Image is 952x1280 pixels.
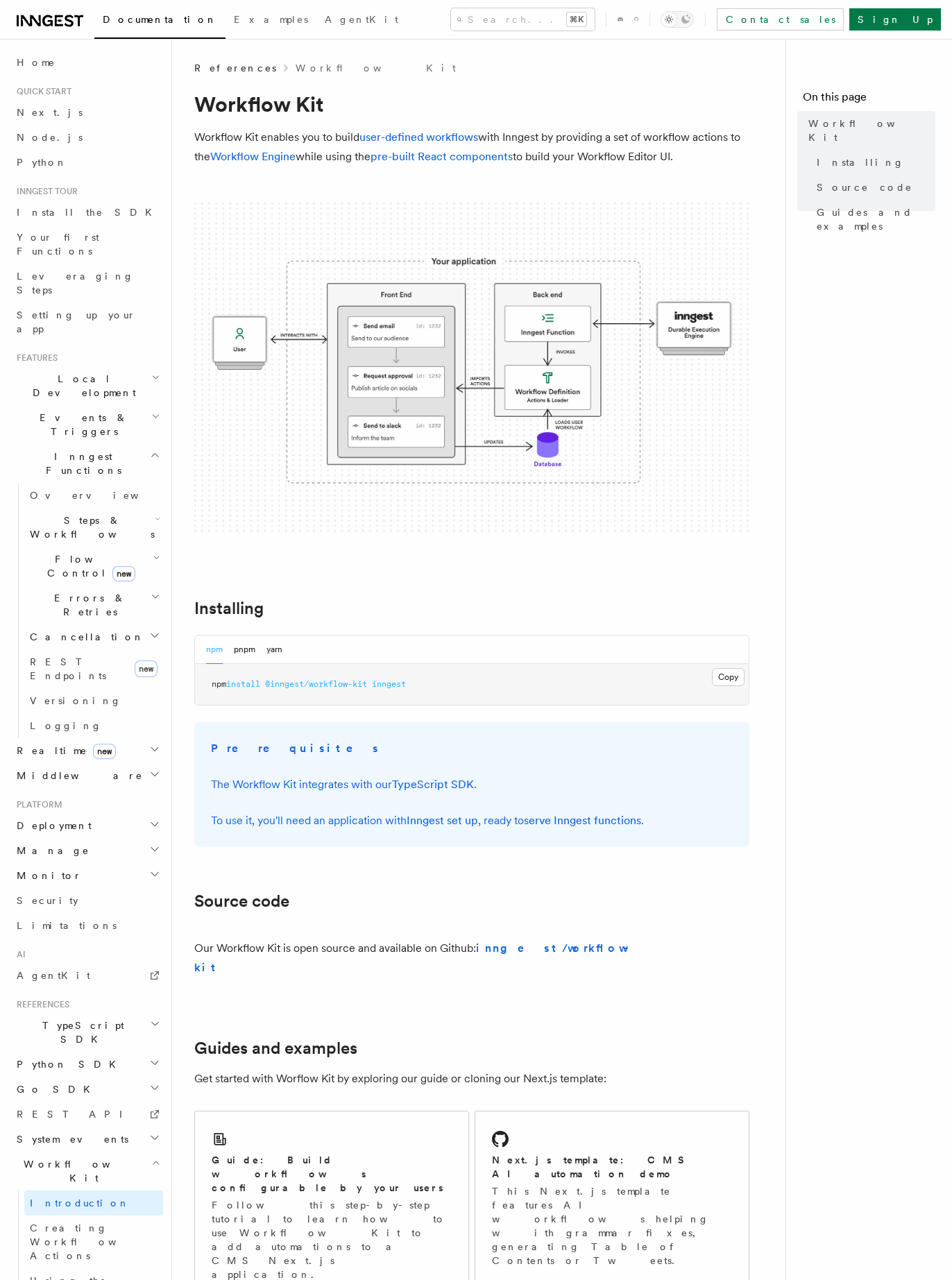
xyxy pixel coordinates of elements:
[234,14,308,25] span: Examples
[30,490,173,501] span: Overview
[11,1152,163,1191] button: Workflow Kit
[296,61,456,75] a: Workflow Kit
[11,450,150,477] span: Inngest Functions
[24,483,163,508] a: Overview
[407,814,478,827] a: Inngest set up
[17,895,78,906] span: Security
[212,679,226,689] span: npm
[30,720,102,731] span: Logging
[817,180,912,194] span: Source code
[11,869,82,882] span: Monitor
[11,1102,163,1127] a: REST API
[194,61,276,75] span: References
[11,186,78,197] span: Inngest tour
[112,566,135,581] span: new
[11,200,163,225] a: Install the SDK
[811,200,935,239] a: Guides and examples
[17,271,134,296] span: Leveraging Steps
[211,742,380,755] strong: Prerequisites
[11,963,163,988] a: AgentKit
[11,1018,150,1046] span: TypeScript SDK
[226,4,316,37] a: Examples
[226,679,260,689] span: install
[24,513,155,541] span: Steps & Workflows
[30,1197,130,1209] span: Introduction
[11,1132,128,1146] span: System events
[11,838,163,863] button: Manage
[24,630,144,644] span: Cancellation
[17,132,83,143] span: Node.js
[194,128,749,167] p: Workflow Kit enables you to build with Inngest by providing a set of workflow actions to the whil...
[24,713,163,738] a: Logging
[266,635,282,664] button: yarn
[17,970,90,981] span: AgentKit
[194,939,640,978] p: Our Workflow Kit is open source and available on Github:
[11,483,163,738] div: Inngest Functions
[11,1077,163,1102] button: Go SDK
[265,679,367,689] span: @inngest/workflow-kit
[803,89,935,111] h4: On this page
[24,649,163,688] a: REST Endpointsnew
[210,150,296,163] a: Workflow Engine
[103,14,217,25] span: Documentation
[817,155,904,169] span: Installing
[392,778,474,791] a: TypeScript SDK
[359,130,478,144] a: user-defined workflows
[30,656,106,681] span: REST Endpoints
[808,117,935,144] span: Workflow Kit
[11,1013,163,1052] button: TypeScript SDK
[11,150,163,175] a: Python
[11,738,163,763] button: Realtimenew
[11,999,69,1010] span: References
[492,1184,732,1268] p: This Next.js template features AI workflows helping with grammar fixes, generating Table of Conte...
[451,8,595,31] button: Search...⌘K
[234,635,255,664] button: pnpm
[11,844,90,857] span: Manage
[11,799,62,810] span: Platform
[194,1039,357,1058] a: Guides and examples
[11,444,163,483] button: Inngest Functions
[194,1069,749,1089] p: Get started with Worflow Kit by exploring our guide or cloning our Next.js template:
[24,688,163,713] a: Versioning
[194,92,749,117] h1: Workflow Kit
[11,744,116,758] span: Realtime
[135,660,158,677] span: new
[194,203,749,535] img: The Workflow Kit provides a Workflow Engine to compose workflow actions on the back end and a set...
[17,56,56,69] span: Home
[24,1215,163,1268] a: Creating Workflow Actions
[11,1157,151,1185] span: Workflow Kit
[11,372,151,400] span: Local Development
[811,150,935,175] a: Installing
[11,863,163,888] button: Monitor
[11,411,151,438] span: Events & Triggers
[11,1127,163,1152] button: System events
[30,1222,151,1261] span: Creating Workflow Actions
[24,552,153,580] span: Flow Control
[11,769,143,783] span: Middleware
[661,11,694,28] button: Toggle dark mode
[24,508,163,547] button: Steps & Workflows
[94,4,226,39] a: Documentation
[11,949,26,960] span: AI
[24,624,163,649] button: Cancellation
[17,920,117,931] span: Limitations
[212,1153,452,1195] h2: Guide: Build workflows configurable by your users
[524,814,641,827] a: serve Inngest functions
[717,8,844,31] a: Contact sales
[11,405,163,444] button: Events & Triggers
[371,150,513,163] a: pre-built React components
[30,695,121,706] span: Versioning
[817,205,935,233] span: Guides and examples
[325,14,398,25] span: AgentKit
[645,951,749,965] iframe: GitHub
[17,207,160,218] span: Install the SDK
[93,744,116,759] span: new
[11,352,58,364] span: Features
[11,1057,124,1071] span: Python SDK
[17,1109,135,1120] span: REST API
[11,225,163,264] a: Your first Functions
[24,586,163,624] button: Errors & Retries
[803,111,935,150] a: Workflow Kit
[811,175,935,200] a: Source code
[372,679,406,689] span: inngest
